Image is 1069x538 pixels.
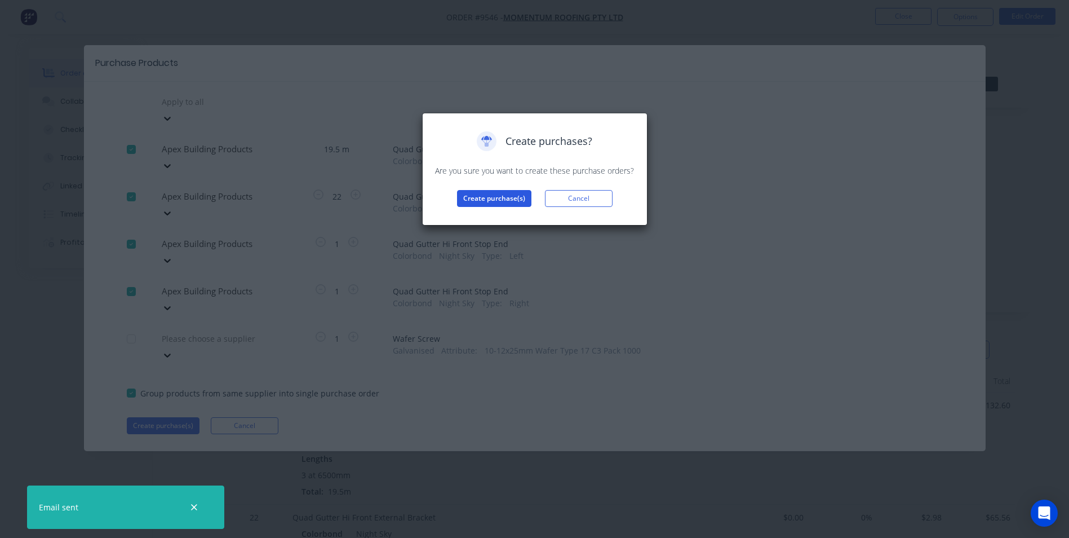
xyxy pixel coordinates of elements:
[434,165,636,177] p: Are you sure you want to create these purchase orders?
[457,190,531,207] button: Create purchase(s)
[545,190,613,207] button: Cancel
[1031,500,1058,527] div: Open Intercom Messenger
[39,501,78,513] div: Email sent
[505,134,592,149] span: Create purchases?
